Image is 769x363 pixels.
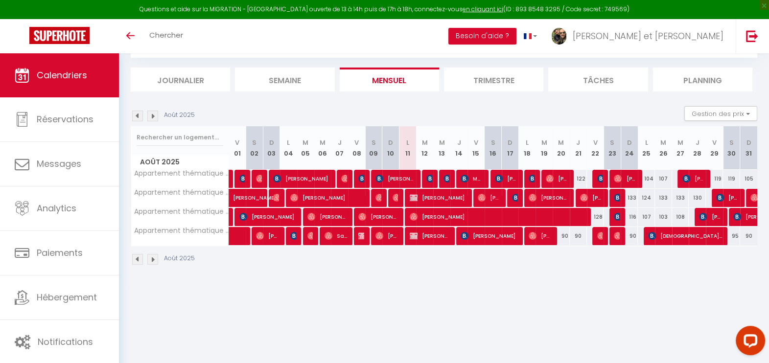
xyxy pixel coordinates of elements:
abbr: S [372,138,376,147]
abbr: D [269,138,274,147]
th: 30 [723,126,740,170]
th: 15 [467,126,485,170]
abbr: V [354,138,359,147]
span: [PERSON_NAME] [597,227,603,245]
th: 08 [348,126,365,170]
li: Planning [653,68,752,91]
th: 14 [450,126,467,170]
a: Chercher [142,19,190,53]
span: [PERSON_NAME] [614,227,620,245]
iframe: LiveChat chat widget [728,322,769,363]
abbr: V [474,138,478,147]
span: [PERSON_NAME] [341,169,347,188]
span: [PERSON_NAME] [239,207,297,226]
span: Appartement thématique 🌿Nature Scandinave 🏔🦌🌱 [133,170,231,177]
abbr: J [576,138,580,147]
span: [PERSON_NAME] [614,169,637,188]
span: [PERSON_NAME] [273,188,279,207]
th: 25 [638,126,655,170]
a: en cliquant ici [463,5,503,13]
span: [PERSON_NAME] [PERSON_NAME] [358,227,364,245]
span: Analytics [37,202,76,214]
th: 17 [502,126,519,170]
th: 16 [485,126,502,170]
span: [DEMOGRAPHIC_DATA][PERSON_NAME] [648,227,722,245]
th: 03 [263,126,280,170]
abbr: J [457,138,461,147]
span: Appartement thématique 🖌️ Art Moderne 💐🤍 [133,208,231,215]
span: Chercher [149,30,183,40]
p: Août 2025 [164,111,195,120]
div: 124 [638,189,655,207]
abbr: M [439,138,445,147]
a: ... [PERSON_NAME] et [PERSON_NAME] [544,19,736,53]
span: Réservations [37,113,93,125]
span: [PERSON_NAME] [478,188,501,207]
img: Super Booking [29,27,90,44]
span: [PERSON_NAME] [256,169,262,188]
div: 105 [740,170,757,188]
span: [PERSON_NAME] [614,207,620,226]
span: [PERSON_NAME] [410,207,587,226]
th: 26 [655,126,672,170]
th: 07 [331,126,348,170]
div: 116 [621,208,638,226]
abbr: V [593,138,597,147]
abbr: L [406,138,409,147]
th: 01 [229,126,246,170]
abbr: V [712,138,717,147]
span: [PERSON_NAME] et [PERSON_NAME] [573,30,723,42]
div: 122 [570,170,587,188]
abbr: D [627,138,632,147]
span: [PERSON_NAME] [461,227,518,245]
th: 19 [536,126,553,170]
span: Calendriers [37,69,87,81]
span: Appartement thématique 💘 Au creux de la rose 🌹💖 [133,227,231,234]
abbr: S [491,138,495,147]
th: 24 [621,126,638,170]
div: 133 [672,189,689,207]
span: [PERSON_NAME] [614,188,620,207]
span: [PERSON_NAME] [682,169,705,188]
div: 128 [587,208,604,226]
li: Mensuel [340,68,439,91]
span: [PERSON_NAME] [290,188,365,207]
abbr: M [320,138,326,147]
th: 09 [365,126,382,170]
abbr: M [677,138,683,147]
abbr: M [660,138,666,147]
span: Appartement thématique 🧳 Voyage Industriel ✈️🖤 [133,189,231,196]
span: Sanja Flonk [325,227,348,245]
div: 90 [570,227,587,245]
div: 119 [723,170,740,188]
abbr: S [610,138,614,147]
span: [PERSON_NAME] [529,227,552,245]
abbr: V [235,138,239,147]
li: Trimestre [444,68,543,91]
span: [PERSON_NAME] [307,207,348,226]
th: 29 [706,126,723,170]
span: Hébergement [37,291,97,303]
span: Août 2025 [131,155,229,169]
img: logout [746,30,758,42]
abbr: S [729,138,734,147]
abbr: L [287,138,290,147]
span: [PERSON_NAME] [699,207,722,226]
abbr: L [645,138,648,147]
span: [PERSON_NAME] [546,169,569,188]
span: Messages [37,158,81,170]
span: [PERSON_NAME] [239,169,245,188]
abbr: D [508,138,513,147]
span: [PERSON_NAME] [358,207,398,226]
th: 05 [297,126,314,170]
abbr: M [558,138,564,147]
span: [PERSON_NAME] [375,227,398,245]
div: 90 [740,227,757,245]
span: [PERSON_NAME] [495,169,518,188]
span: [PERSON_NAME] [410,188,467,207]
span: [PERSON_NAME] [290,227,296,245]
span: Notifications [38,336,93,348]
div: 103 [655,208,672,226]
li: Semaine [235,68,334,91]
